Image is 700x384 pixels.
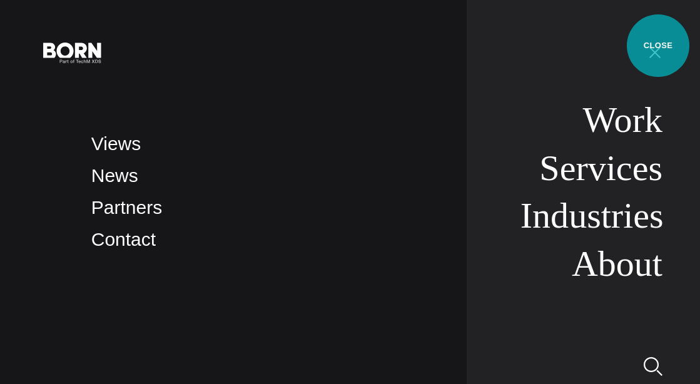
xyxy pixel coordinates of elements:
img: Search [644,357,662,376]
a: About [572,243,662,284]
a: Contact [91,229,156,250]
a: Services [539,148,662,188]
a: Partners [91,197,162,218]
a: Views [91,133,141,154]
a: News [91,165,138,186]
a: Industries [520,195,664,236]
a: Work [582,99,662,140]
button: Open [640,39,670,65]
